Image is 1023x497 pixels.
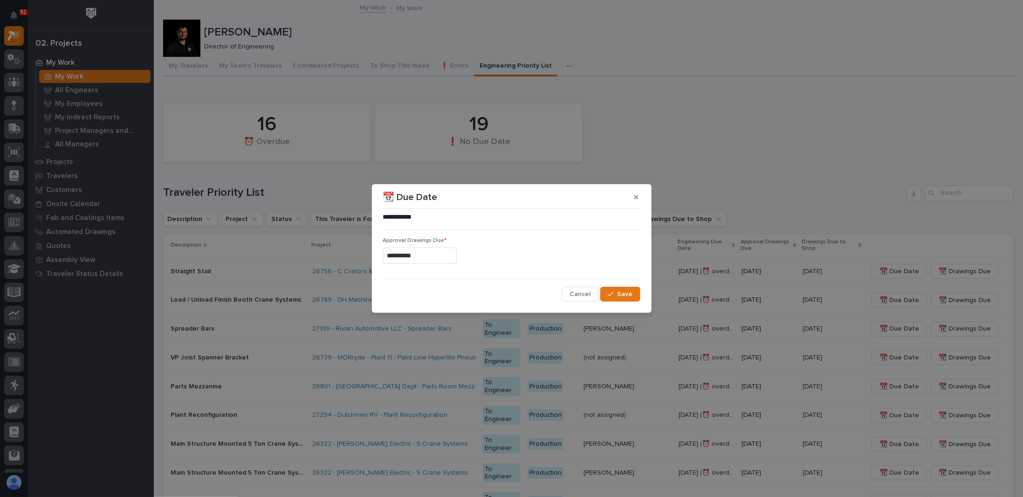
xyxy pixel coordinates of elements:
span: Save [618,290,633,298]
button: Cancel [562,287,598,302]
button: Save [600,287,640,302]
p: 📆 Due Date [383,192,438,203]
span: Cancel [570,290,590,298]
span: Approval Drawings Due [383,238,447,243]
